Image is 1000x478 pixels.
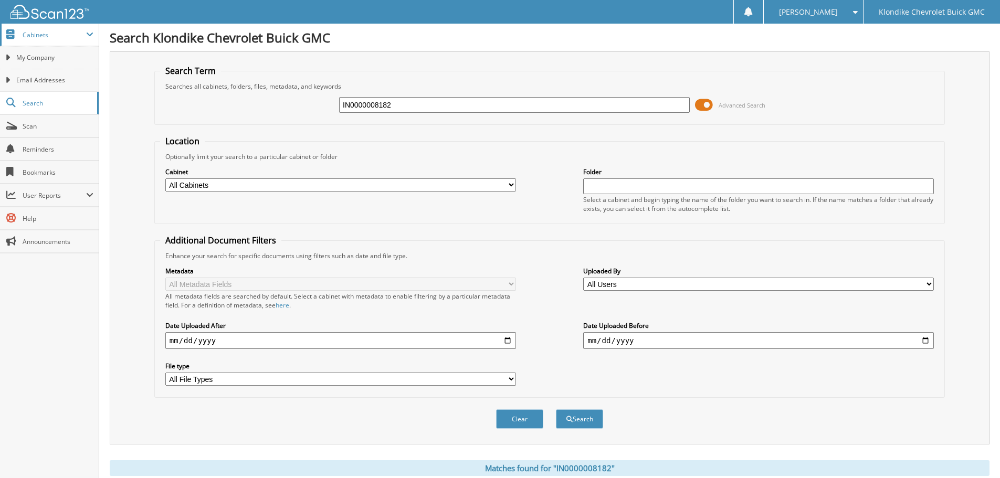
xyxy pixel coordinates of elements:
[165,332,516,349] input: start
[583,321,934,330] label: Date Uploaded Before
[583,332,934,349] input: end
[10,5,89,19] img: scan123-logo-white.svg
[23,122,93,131] span: Scan
[16,53,93,62] span: My Company
[165,292,516,310] div: All metadata fields are searched by default. Select a cabinet with metadata to enable filtering b...
[165,267,516,275] label: Metadata
[160,152,939,161] div: Optionally limit your search to a particular cabinet or folder
[556,409,603,429] button: Search
[583,167,934,176] label: Folder
[879,9,985,15] span: Klondike Chevrolet Buick GMC
[23,237,93,246] span: Announcements
[160,135,205,147] legend: Location
[583,195,934,213] div: Select a cabinet and begin typing the name of the folder you want to search in. If the name match...
[160,82,939,91] div: Searches all cabinets, folders, files, metadata, and keywords
[23,168,93,177] span: Bookmarks
[496,409,543,429] button: Clear
[165,167,516,176] label: Cabinet
[110,29,990,46] h1: Search Klondike Chevrolet Buick GMC
[948,428,1000,478] iframe: Chat Widget
[23,30,86,39] span: Cabinets
[110,460,990,476] div: Matches found for "IN0000008182"
[779,9,838,15] span: [PERSON_NAME]
[160,251,939,260] div: Enhance your search for specific documents using filters such as date and file type.
[23,191,86,200] span: User Reports
[16,76,93,85] span: Email Addresses
[165,321,516,330] label: Date Uploaded After
[160,65,221,77] legend: Search Term
[583,267,934,275] label: Uploaded By
[165,362,516,370] label: File type
[160,235,281,246] legend: Additional Document Filters
[23,145,93,154] span: Reminders
[276,301,289,310] a: here
[23,214,93,223] span: Help
[719,101,765,109] span: Advanced Search
[23,99,92,108] span: Search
